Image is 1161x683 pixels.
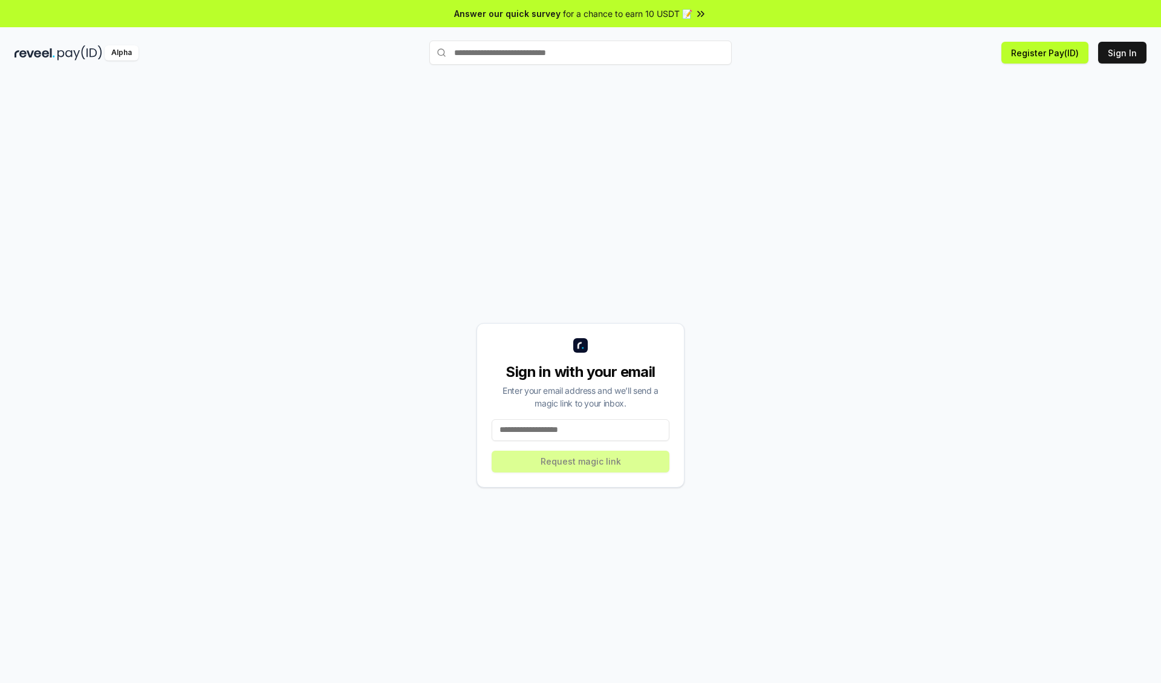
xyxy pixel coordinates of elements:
div: Sign in with your email [492,362,669,382]
img: logo_small [573,338,588,353]
span: Answer our quick survey [454,7,561,20]
button: Register Pay(ID) [1001,42,1088,64]
button: Sign In [1098,42,1146,64]
span: for a chance to earn 10 USDT 📝 [563,7,692,20]
div: Alpha [105,45,138,60]
img: pay_id [57,45,102,60]
div: Enter your email address and we’ll send a magic link to your inbox. [492,384,669,410]
img: reveel_dark [15,45,55,60]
